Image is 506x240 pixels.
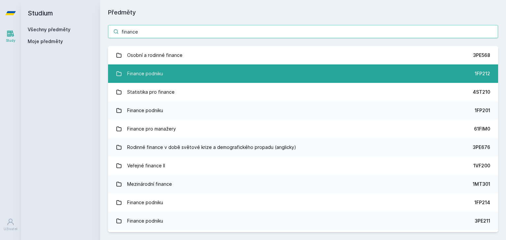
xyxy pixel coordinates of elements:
a: Finance podniku 1FP212 [108,64,498,83]
div: Osobní a rodinné finance [127,49,183,62]
div: 61FIM0 [474,126,490,132]
h1: Předměty [108,8,498,17]
a: Finance pro manažery 61FIM0 [108,120,498,138]
div: Study [6,38,15,43]
div: 1FP201 [475,107,490,114]
div: 4ST210 [473,89,490,95]
span: Moje předměty [28,38,63,45]
a: Finance podniku 1FP201 [108,101,498,120]
div: Finance podniku [127,214,163,228]
div: Rodinné finance v době světové krize a demografického propadu (anglicky) [127,141,296,154]
input: Název nebo ident předmětu… [108,25,498,38]
div: Finance pro manažery [127,122,176,135]
div: Veřejné finance II [127,159,165,172]
div: 1VF200 [473,162,490,169]
div: Finance podniku [127,196,163,209]
a: Uživatel [1,215,20,235]
a: Všechny předměty [28,27,70,32]
a: Rodinné finance v době světové krize a demografického propadu (anglicky) 3PE676 [108,138,498,156]
a: Study [1,26,20,46]
div: 1FP214 [474,199,490,206]
div: 1MT301 [473,181,490,187]
div: Statistika pro finance [127,85,175,99]
a: Finance podniku 3PE211 [108,212,498,230]
div: 3PE568 [473,52,490,59]
div: 3PE676 [473,144,490,151]
div: 3PE211 [475,218,490,224]
a: Finance podniku 1FP214 [108,193,498,212]
div: Mezinárodní finance [127,178,172,191]
a: Veřejné finance II 1VF200 [108,156,498,175]
a: Statistika pro finance 4ST210 [108,83,498,101]
div: 1FP212 [475,70,490,77]
div: Uživatel [4,227,17,231]
div: Finance podniku [127,67,163,80]
div: Finance podniku [127,104,163,117]
a: Mezinárodní finance 1MT301 [108,175,498,193]
a: Osobní a rodinné finance 3PE568 [108,46,498,64]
